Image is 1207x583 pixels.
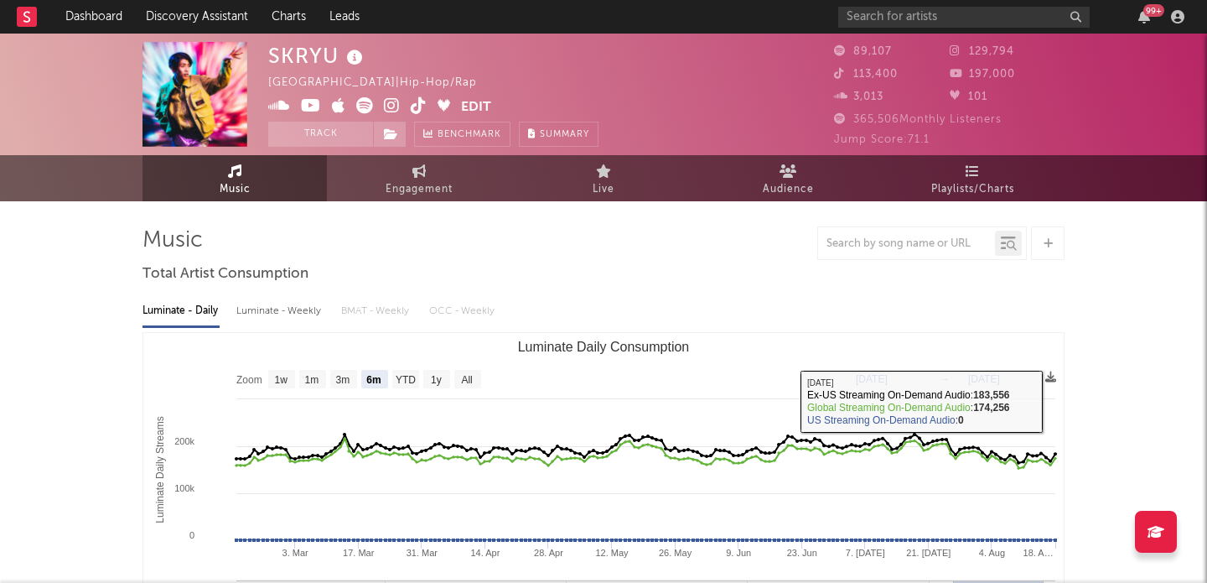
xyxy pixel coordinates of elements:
[834,114,1002,125] span: 365,506 Monthly Listeners
[696,155,880,201] a: Audience
[540,130,589,139] span: Summary
[343,548,375,558] text: 17. Mar
[268,42,367,70] div: SKRYU
[846,548,885,558] text: 7. [DATE]
[950,69,1015,80] span: 197,000
[275,374,288,386] text: 1w
[787,548,817,558] text: 23. Jun
[366,374,381,386] text: 6m
[950,91,987,102] span: 101
[305,374,319,386] text: 1m
[1138,10,1150,23] button: 99+
[386,180,453,200] span: Engagement
[268,73,496,93] div: [GEOGRAPHIC_DATA] | Hip-Hop/Rap
[1023,548,1054,558] text: 18. A…
[396,374,416,386] text: YTD
[461,97,491,118] button: Edit
[968,373,1000,385] text: [DATE]
[518,340,690,354] text: Luminate Daily Consumption
[431,374,442,386] text: 1y
[834,69,898,80] span: 113,400
[906,548,951,558] text: 21. [DATE]
[1143,4,1164,17] div: 99 +
[818,237,995,251] input: Search by song name or URL
[174,436,194,446] text: 200k
[534,548,563,558] text: 28. Apr
[268,122,373,147] button: Track
[220,180,251,200] span: Music
[236,297,324,325] div: Luminate - Weekly
[282,548,309,558] text: 3. Mar
[470,548,500,558] text: 14. Apr
[940,373,950,385] text: →
[931,180,1014,200] span: Playlists/Charts
[461,374,472,386] text: All
[236,374,262,386] text: Zoom
[856,373,888,385] text: [DATE]
[950,46,1014,57] span: 129,794
[142,297,220,325] div: Luminate - Daily
[763,180,814,200] span: Audience
[154,416,166,523] text: Luminate Daily Streams
[979,548,1005,558] text: 4. Aug
[142,155,327,201] a: Music
[834,91,883,102] span: 3,013
[438,125,501,145] span: Benchmark
[838,7,1090,28] input: Search for artists
[659,548,692,558] text: 26. May
[174,483,194,493] text: 100k
[726,548,751,558] text: 9. Jun
[414,122,510,147] a: Benchmark
[593,180,614,200] span: Live
[511,155,696,201] a: Live
[834,134,930,145] span: Jump Score: 71.1
[519,122,598,147] button: Summary
[336,374,350,386] text: 3m
[595,548,629,558] text: 12. May
[189,530,194,540] text: 0
[327,155,511,201] a: Engagement
[880,155,1065,201] a: Playlists/Charts
[142,264,308,284] span: Total Artist Consumption
[407,548,438,558] text: 31. Mar
[834,46,892,57] span: 89,107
